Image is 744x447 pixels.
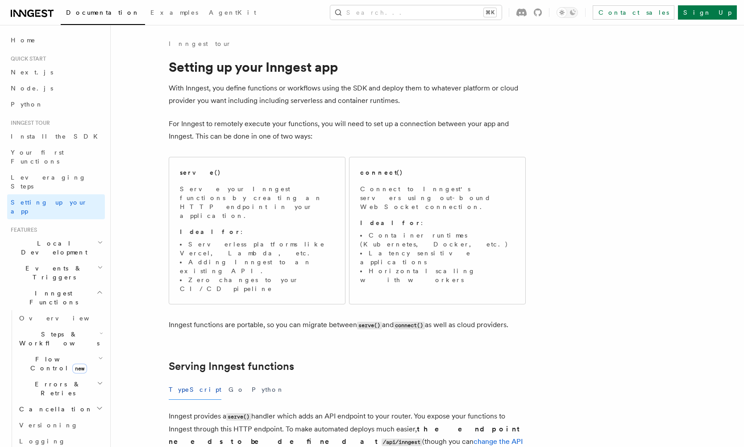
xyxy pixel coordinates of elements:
a: serve()Serve your Inngest functions by creating an HTTP endpoint in your application.Ideal for:Se... [169,157,345,304]
p: Inngest functions are portable, so you can migrate between and as well as cloud providers. [169,319,526,332]
a: Install the SDK [7,128,105,144]
a: AgentKit [204,3,262,24]
span: new [72,364,87,373]
li: Horizontal scaling with workers [360,267,515,284]
a: Leveraging Steps [7,169,105,194]
button: Flow Controlnew [16,351,105,376]
button: Cancellation [16,401,105,417]
button: Toggle dark mode [557,7,578,18]
span: Logging [19,438,66,445]
span: Steps & Workflows [16,330,100,348]
span: Quick start [7,55,46,62]
a: Documentation [61,3,145,25]
button: Errors & Retries [16,376,105,401]
p: With Inngest, you define functions or workflows using the SDK and deploy them to whatever platfor... [169,82,526,107]
code: connect() [394,322,425,329]
li: Zero changes to your CI/CD pipeline [180,275,334,293]
button: Local Development [7,235,105,260]
p: Serve your Inngest functions by creating an HTTP endpoint in your application. [180,185,334,220]
code: /api/inngest [382,439,422,446]
span: Inngest tour [7,119,50,127]
span: Examples [150,9,198,16]
h1: Setting up your Inngest app [169,59,526,75]
span: Overview [19,315,111,322]
button: Events & Triggers [7,260,105,285]
p: Connect to Inngest's servers using out-bound WebSocket connection. [360,185,515,211]
li: Container runtimes (Kubernetes, Docker, etc.) [360,231,515,249]
a: Versioning [16,417,105,433]
code: serve() [357,322,382,329]
button: Steps & Workflows [16,326,105,351]
button: Go [229,380,245,400]
h2: connect() [360,168,403,177]
strong: Ideal for [180,228,241,235]
span: Features [7,226,37,234]
span: Versioning [19,422,78,429]
span: Node.js [11,85,53,92]
span: Install the SDK [11,133,103,140]
button: TypeScript [169,380,221,400]
li: Serverless platforms like Vercel, Lambda, etc. [180,240,334,258]
span: Inngest Functions [7,289,96,307]
a: Next.js [7,64,105,80]
a: Examples [145,3,204,24]
span: Flow Control [16,355,98,373]
li: Latency sensitive applications [360,249,515,267]
h2: serve() [180,168,221,177]
a: Python [7,96,105,112]
a: Your first Functions [7,144,105,169]
span: Python [11,101,43,108]
kbd: ⌘K [484,8,496,17]
a: Sign Up [678,5,737,20]
span: Your first Functions [11,149,64,165]
button: Python [252,380,284,400]
button: Search...⌘K [330,5,502,20]
a: Inngest tour [169,39,231,48]
span: Next.js [11,69,53,76]
a: connect()Connect to Inngest's servers using out-bound WebSocket connection.Ideal for:Container ru... [349,157,526,304]
button: Inngest Functions [7,285,105,310]
a: Home [7,32,105,48]
span: Setting up your app [11,199,87,215]
code: serve() [226,413,251,421]
p: For Inngest to remotely execute your functions, you will need to set up a connection between your... [169,118,526,143]
p: : [360,218,515,227]
a: Overview [16,310,105,326]
a: Node.js [7,80,105,96]
span: Documentation [66,9,140,16]
a: Setting up your app [7,194,105,219]
span: Errors & Retries [16,380,97,398]
a: Serving Inngest functions [169,360,294,373]
span: Home [11,36,36,45]
span: Cancellation [16,405,93,414]
span: Events & Triggers [7,264,97,282]
strong: Ideal for [360,219,421,226]
p: : [180,227,334,236]
li: Adding Inngest to an existing API. [180,258,334,275]
span: Local Development [7,239,97,257]
span: AgentKit [209,9,256,16]
span: Leveraging Steps [11,174,86,190]
a: Contact sales [593,5,674,20]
